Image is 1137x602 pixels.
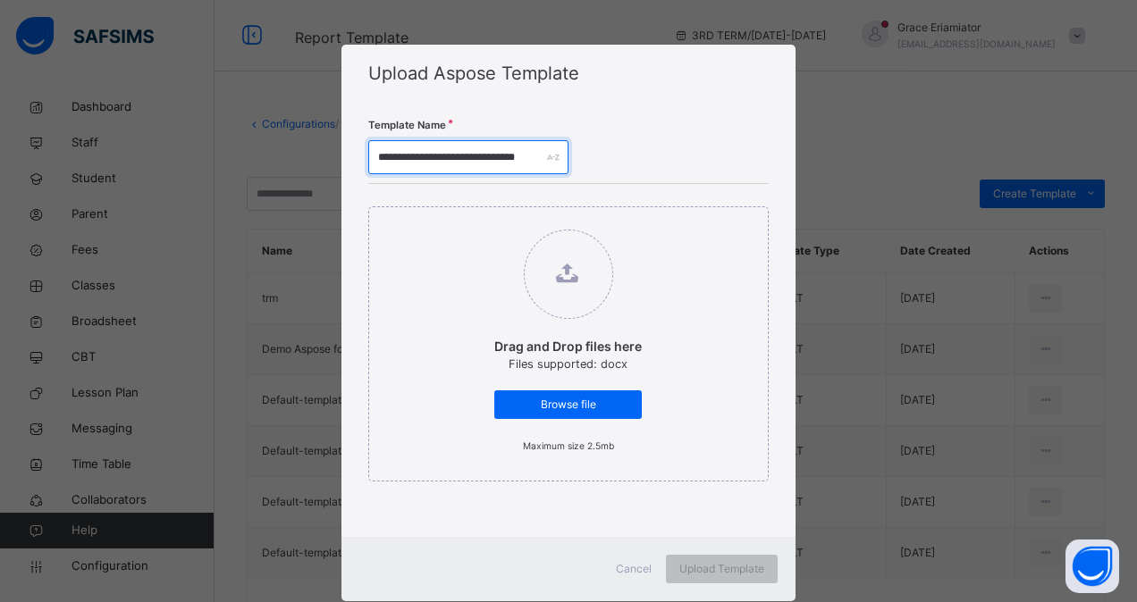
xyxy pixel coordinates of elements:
[508,397,628,413] span: Browse file
[679,561,764,577] span: Upload Template
[368,118,446,133] label: Template Name
[494,337,642,355] p: Drag and Drop files here
[1065,539,1119,593] button: Open asap
[368,63,579,84] span: Upload Aspose Template
[523,440,614,451] small: Maximum size 2.5mb
[509,357,627,371] span: Files supported: docx
[616,561,652,577] span: Cancel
